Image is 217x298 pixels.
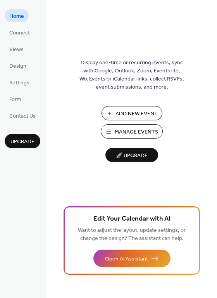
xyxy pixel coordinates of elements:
[105,255,148,263] span: Open AI Assistant
[105,148,158,162] button: 🚀 Upgrade
[78,225,186,244] span: Want to adjust the layout, update settings, or change the design? The assistant can help.
[5,76,34,89] a: Settings
[5,59,31,72] a: Design
[101,124,163,139] button: Manage Events
[10,138,34,146] span: Upgrade
[5,92,26,105] a: Form
[115,128,158,136] span: Manage Events
[9,79,29,87] span: Settings
[93,250,170,267] button: Open AI Assistant
[9,62,26,70] span: Design
[9,29,30,37] span: Connect
[9,12,24,21] span: Home
[115,110,158,118] span: Add New Event
[5,26,34,39] a: Connect
[5,9,29,22] a: Home
[110,151,153,161] span: 🚀 Upgrade
[9,96,21,104] span: Form
[5,134,40,148] button: Upgrade
[93,214,170,224] span: Edit Your Calendar with AI
[102,106,162,120] button: Add New Event
[5,43,28,55] a: Views
[9,112,36,120] span: Contact Us
[9,46,24,54] span: Views
[5,109,40,122] a: Contact Us
[79,59,184,91] span: Display one-time or recurring events, sync with Google, Outlook, Zoom, Eventbrite, Wix Events or ...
